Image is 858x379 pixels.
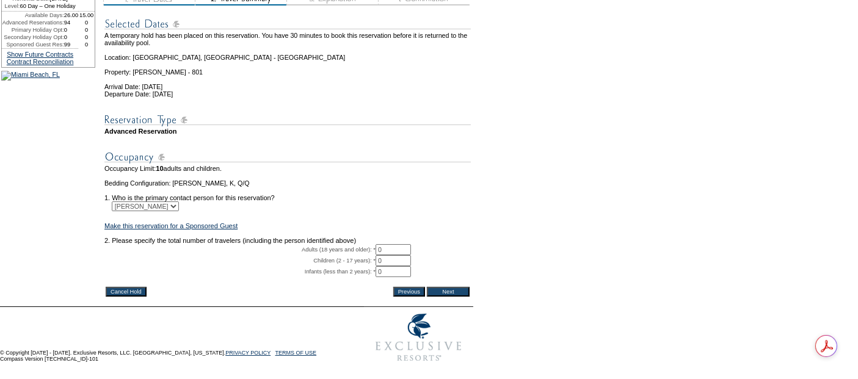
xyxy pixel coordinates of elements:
[2,19,64,26] td: Advanced Reservations:
[104,165,471,172] td: Occupancy Limit: adults and children.
[104,222,238,229] a: Make this reservation for a Sponsored Guest
[5,2,20,10] span: Level:
[2,12,64,19] td: Available Days:
[2,34,64,41] td: Secondary Holiday Opt:
[275,350,317,356] a: TERMS OF USE
[225,350,271,356] a: PRIVACY POLICY
[104,76,471,90] td: Arrival Date: [DATE]
[104,61,471,76] td: Property: [PERSON_NAME] - 801
[1,71,60,81] img: Miami Beach, FL
[104,46,471,61] td: Location: [GEOGRAPHIC_DATA], [GEOGRAPHIC_DATA] - [GEOGRAPHIC_DATA]
[104,237,471,244] td: 2. Please specify the total number of travelers (including the person identified above)
[64,19,79,26] td: 94
[64,26,79,34] td: 0
[427,287,470,297] input: Next
[2,41,64,48] td: Sponsored Guest Res:
[104,90,471,98] td: Departure Date: [DATE]
[78,12,95,19] td: 15.00
[78,19,95,26] td: 0
[106,287,147,297] input: Cancel Hold
[2,2,78,12] td: 60 Day – One Holiday
[364,307,473,368] img: Exclusive Resorts
[7,58,74,65] a: Contract Reconciliation
[104,244,376,255] td: Adults (18 years and older): *
[78,26,95,34] td: 0
[64,34,79,41] td: 0
[104,32,471,46] td: A temporary hold has been placed on this reservation. You have 30 minutes to book this reservatio...
[78,41,95,48] td: 0
[104,112,471,128] img: subTtlResType.gif
[78,34,95,41] td: 0
[64,41,79,48] td: 99
[64,12,79,19] td: 26.00
[7,51,73,58] a: Show Future Contracts
[104,150,471,165] img: subTtlOccupancy.gif
[104,266,376,277] td: Infants (less than 2 years): *
[104,16,471,32] img: subTtlSelectedDates.gif
[104,179,471,187] td: Bedding Configuration: [PERSON_NAME], K, Q/Q
[104,128,471,135] td: Advanced Reservation
[104,187,471,201] td: 1. Who is the primary contact person for this reservation?
[104,255,376,266] td: Children (2 - 17 years): *
[393,287,425,297] input: Previous
[156,165,163,172] span: 10
[2,26,64,34] td: Primary Holiday Opt:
